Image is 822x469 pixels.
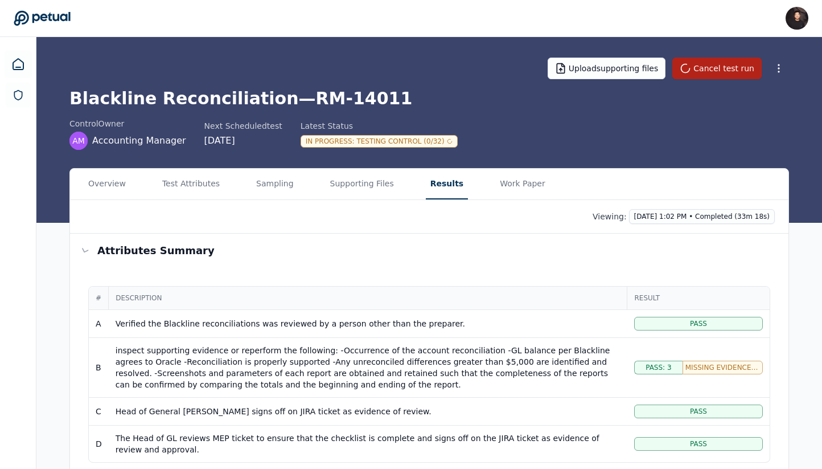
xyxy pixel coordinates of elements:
span: Result [634,293,763,303]
span: Pass: 3 [646,363,671,372]
div: Head of General [PERSON_NAME] signs off on JIRA ticket as evidence of review. [116,406,620,417]
button: Test Attributes [158,169,224,199]
h1: Blackline Reconciliation — RM-14011 [69,88,789,109]
img: James Lee [786,7,808,30]
span: AM [72,135,85,146]
div: [DATE] [204,134,282,148]
span: # [96,293,101,303]
button: Uploadsupporting files [548,58,666,79]
td: A [89,310,109,338]
button: Work Paper [495,169,550,199]
td: D [89,426,109,463]
button: Overview [84,169,130,199]
td: C [89,398,109,426]
button: [DATE] 1:02 PM • Completed (33m 18s) [629,209,775,224]
div: Latest Status [301,120,458,132]
div: Next Scheduled test [204,120,282,132]
span: Pass [690,439,707,448]
span: Description [116,293,620,303]
button: Results [426,169,468,199]
div: In Progress : Testing Control (0/32) [301,135,458,148]
div: Verified the Blackline reconciliations was reviewed by a person other than the preparer. [116,318,620,329]
button: Sampling [252,169,298,199]
button: Cancel test run [672,58,762,79]
span: Accounting Manager [92,134,186,148]
div: inspect supporting evidence or reperform the following: -Occurrence of the account reconciliation... [116,345,620,390]
button: More Options [768,58,789,79]
a: Go to Dashboard [14,10,71,26]
a: Dashboard [5,51,32,78]
button: Attributes summary [70,234,788,268]
span: Pass [690,407,707,416]
p: Viewing: [593,211,627,222]
span: Missing Evidence: 5 [685,363,760,372]
h3: Attributes summary [97,243,215,259]
a: SOC 1 Reports [6,83,31,108]
button: Supporting Files [326,169,398,199]
div: The Head of GL reviews MEP ticket to ensure that the checklist is complete and signs off on the J... [116,433,620,455]
span: Pass [690,319,707,328]
td: B [89,338,109,398]
div: control Owner [69,118,186,129]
